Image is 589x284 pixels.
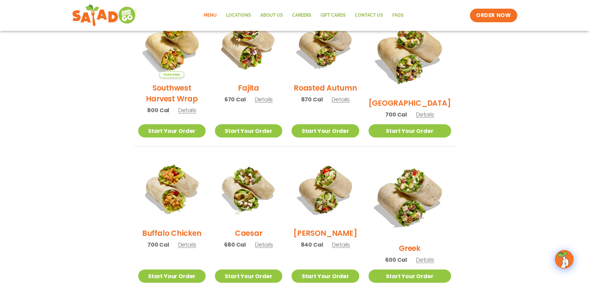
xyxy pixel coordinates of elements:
h2: [GEOGRAPHIC_DATA] [369,98,451,108]
a: ORDER NOW [470,9,517,22]
span: Details [255,241,273,248]
span: 840 Cal [301,240,323,249]
a: Careers [288,8,316,23]
span: 680 Cal [224,240,246,249]
span: Details [178,241,196,248]
span: Details [332,241,350,248]
a: Start Your Order [138,124,206,138]
img: Product photo for Roasted Autumn Wrap [292,11,359,78]
a: Start Your Order [292,269,359,283]
span: 600 Cal [385,256,407,264]
span: 800 Cal [147,106,169,114]
img: Product photo for Fajita Wrap [215,11,282,78]
img: Product photo for BBQ Ranch Wrap [369,11,451,93]
a: Menu [199,8,221,23]
span: 700 Cal [385,110,407,119]
a: Start Your Order [138,269,206,283]
h2: [PERSON_NAME] [293,228,357,239]
h2: Caesar [235,228,262,239]
span: ORDER NOW [476,12,511,19]
a: FAQs [388,8,408,23]
a: Start Your Order [369,124,451,138]
img: Product photo for Greek Wrap [369,156,451,238]
img: Product photo for Cobb Wrap [292,156,359,223]
span: Details [178,106,196,114]
span: 870 Cal [301,95,323,104]
span: Details [416,111,434,118]
span: Details [255,95,273,103]
span: 700 Cal [147,240,169,249]
img: wpChatIcon [556,251,573,268]
img: Product photo for Caesar Wrap [215,156,282,223]
h2: Fajita [238,83,259,93]
a: Start Your Order [215,269,282,283]
a: Start Your Order [369,269,451,283]
a: Contact Us [350,8,388,23]
a: Start Your Order [292,124,359,138]
a: Locations [221,8,256,23]
h2: Roasted Autumn [294,83,357,93]
h2: Buffalo Chicken [142,228,201,239]
nav: Menu [199,8,408,23]
span: Details [331,95,350,103]
h2: Southwest Harvest Wrap [138,83,206,104]
span: Seasonal [159,71,184,78]
a: About Us [256,8,288,23]
a: Start Your Order [215,124,282,138]
img: new-SAG-logo-768×292 [72,3,137,28]
img: Product photo for Buffalo Chicken Wrap [138,156,206,223]
span: Details [416,256,434,264]
span: 670 Cal [224,95,246,104]
h2: Greek [399,243,420,254]
a: GIFT CARDS [316,8,350,23]
img: Product photo for Southwest Harvest Wrap [138,11,206,78]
